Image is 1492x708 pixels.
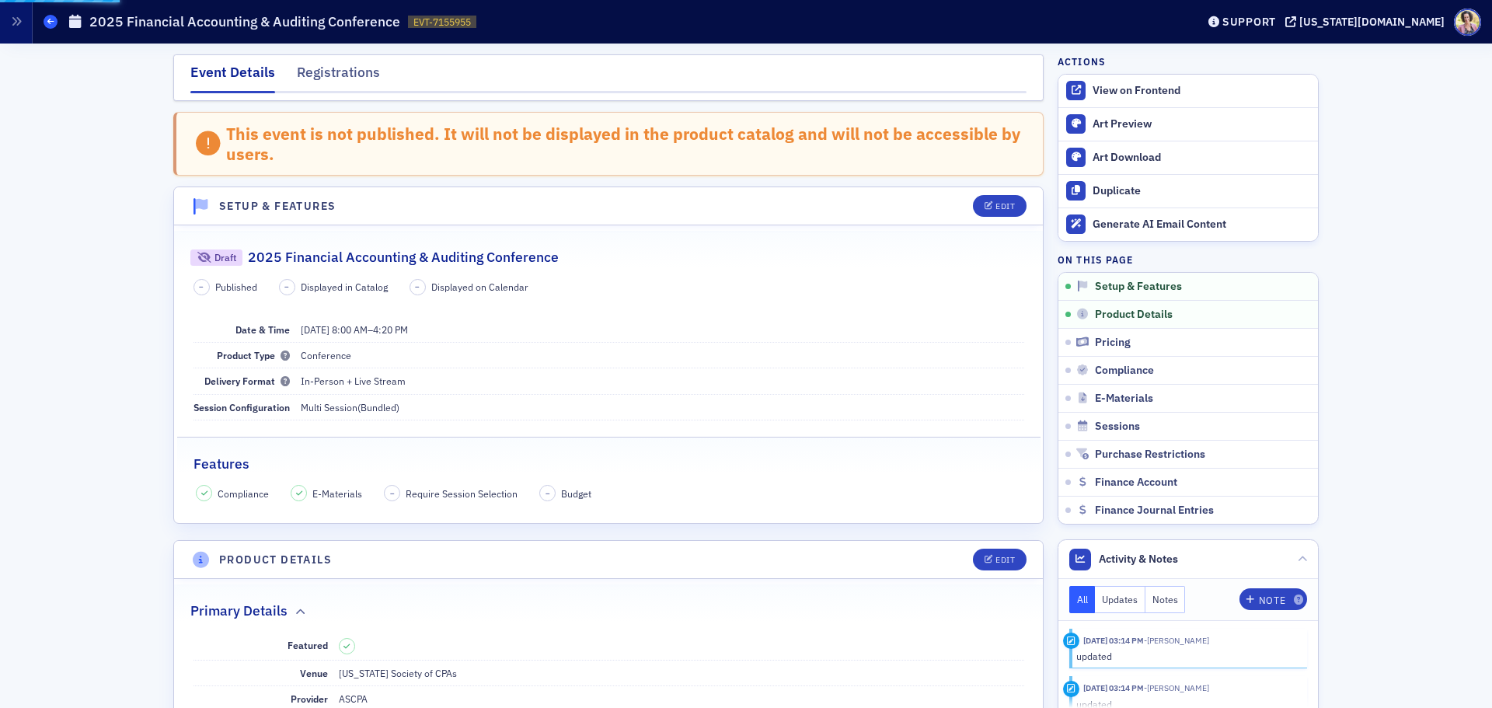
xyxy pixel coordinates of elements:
[339,692,368,705] span: ASCPA
[301,349,351,361] span: Conference
[1069,586,1096,613] button: All
[1058,75,1318,107] a: View on Frontend
[1058,174,1318,208] button: Duplicate
[1063,681,1079,697] div: Update
[995,202,1015,211] div: Edit
[431,280,528,294] span: Displayed on Calendar
[1076,649,1296,663] div: updated
[1285,16,1450,27] button: [US_STATE][DOMAIN_NAME]
[1099,551,1178,567] span: Activity & Notes
[199,281,204,292] span: –
[1095,448,1205,462] span: Purchase Restrictions
[1259,596,1285,605] div: Note
[1093,84,1310,98] div: View on Frontend
[89,12,400,31] h1: 2025 Financial Accounting & Auditing Conference
[406,487,518,500] span: Require Session Selection
[332,323,368,336] time: 8:00 AM
[1058,54,1106,68] h4: Actions
[248,247,559,267] h2: 2025 Financial Accounting & Auditing Conference
[301,323,329,336] span: [DATE]
[301,375,406,387] span: In-Person + Live Stream
[390,488,395,499] span: –
[1093,151,1310,165] div: Art Download
[1093,184,1310,198] div: Duplicate
[288,639,328,651] span: Featured
[561,487,591,500] span: Budget
[1239,588,1307,610] button: Note
[1095,336,1131,350] span: Pricing
[546,488,550,499] span: –
[1144,682,1209,693] span: Kristi Gates
[1095,476,1177,490] span: Finance Account
[219,552,332,568] h4: Product Details
[1058,141,1318,174] a: Art Download
[301,280,388,294] span: Displayed in Catalog
[1222,15,1276,29] div: Support
[215,280,257,294] span: Published
[291,692,328,705] span: Provider
[995,556,1015,564] div: Edit
[301,323,408,336] span: –
[1093,218,1310,232] div: Generate AI Email Content
[300,667,328,679] span: Venue
[1093,117,1310,131] div: Art Preview
[1058,108,1318,141] a: Art Preview
[214,253,236,262] div: Draft
[973,195,1027,217] button: Edit
[217,349,290,361] span: Product Type
[415,281,420,292] span: –
[219,198,336,214] h4: Setup & Features
[373,323,408,336] time: 4:20 PM
[1058,208,1318,241] button: Generate AI Email Content
[1095,364,1154,378] span: Compliance
[204,375,290,387] span: Delivery Format
[284,281,289,292] span: –
[301,401,357,413] span: Multi Session
[1454,9,1481,36] span: Profile
[1095,504,1214,518] span: Finance Journal Entries
[1063,633,1079,649] div: Update
[1095,586,1145,613] button: Updates
[1145,586,1186,613] button: Notes
[973,549,1027,570] button: Edit
[190,62,275,93] div: Event Details
[226,124,1027,165] div: This event is not published. It will not be displayed in the product catalog and will not be acce...
[1095,308,1173,322] span: Product Details
[1058,253,1319,267] h4: On this page
[235,323,290,336] span: Date & Time
[1144,635,1209,646] span: Kristi Gates
[193,401,290,413] span: Session Configuration
[1083,635,1144,646] time: 9/17/2025 03:14 PM
[312,487,362,500] span: E-Materials
[339,667,457,679] span: [US_STATE] Society of CPAs
[301,395,1024,420] dd: (Bundled)
[1083,682,1144,693] time: 9/17/2025 03:14 PM
[190,601,288,621] h2: Primary Details
[193,454,249,474] h2: Features
[1299,15,1445,29] div: [US_STATE][DOMAIN_NAME]
[413,16,471,29] span: EVT-7155955
[218,487,269,500] span: Compliance
[1095,280,1182,294] span: Setup & Features
[190,249,242,266] div: Draft
[297,62,380,91] div: Registrations
[1095,392,1153,406] span: E-Materials
[1095,420,1140,434] span: Sessions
